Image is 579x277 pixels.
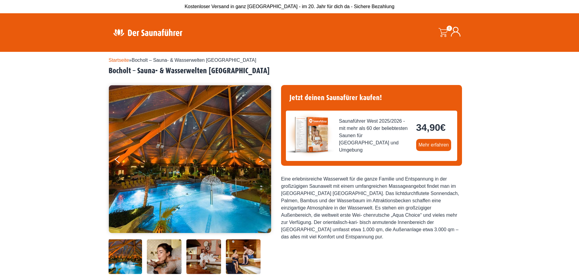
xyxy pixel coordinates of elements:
[286,111,334,159] img: der-saunafuehrer-2025-west.jpg
[286,90,457,106] h4: Jetzt deinen Saunafürer kaufen!
[258,153,273,168] button: Next
[132,58,256,63] span: Bocholt – Sauna- & Wasserwelten [GEOGRAPHIC_DATA]
[416,139,451,151] a: Mehr erfahren
[185,4,394,9] span: Kostenloser Versand in ganz [GEOGRAPHIC_DATA] - im 20. Jahr für dich da - Sichere Bezahlung
[109,58,129,63] a: Startseite
[416,122,446,133] bdi: 34,90
[281,175,462,241] div: Eine erlebnisreiche Wasserwelt für die ganze Familie und Entspannung in der großzügigen Saunawelt...
[339,118,411,154] span: Saunaführer West 2025/2026 - mit mehr als 60 der beliebtesten Saunen für [GEOGRAPHIC_DATA] und Um...
[109,66,470,76] h2: Bocholt – Sauna- & Wasserwelten [GEOGRAPHIC_DATA]
[440,122,446,133] span: €
[115,153,130,168] button: Previous
[109,58,256,63] span: »
[447,26,452,31] span: 0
